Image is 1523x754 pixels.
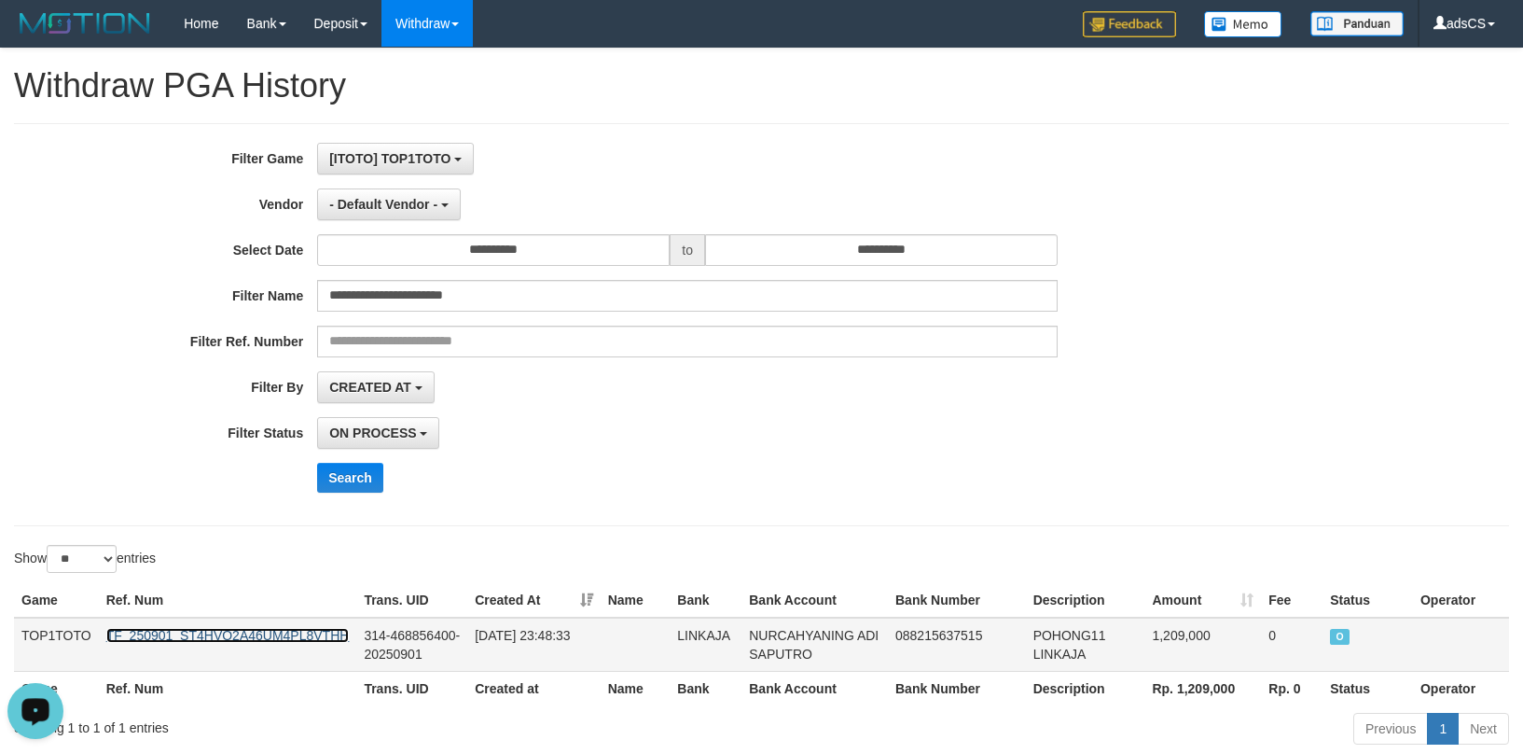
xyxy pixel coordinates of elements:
[329,197,437,212] span: - Default Vendor -
[1310,11,1404,36] img: panduan.png
[356,618,467,672] td: 314-468856400-20250901
[317,188,461,220] button: - Default Vendor -
[1322,671,1413,705] th: Status
[467,671,601,705] th: Created at
[1322,583,1413,618] th: Status
[1261,671,1322,705] th: Rp. 0
[1261,618,1322,672] td: 0
[670,618,741,672] td: LINKAJA
[329,151,450,166] span: [ITOTO] TOP1TOTO
[1026,618,1145,672] td: POHONG11 LINKAJA
[14,618,99,672] td: TOP1TOTO
[106,628,350,643] a: TF_250901_ST4HVO2A46UM4PL8VTHH
[670,671,741,705] th: Bank
[1026,583,1145,618] th: Description
[356,671,467,705] th: Trans. UID
[329,380,411,395] span: CREATED AT
[1458,713,1509,745] a: Next
[670,583,741,618] th: Bank
[741,671,888,705] th: Bank Account
[1204,11,1282,37] img: Button%20Memo.svg
[670,234,705,266] span: to
[741,618,888,672] td: NURCAHYANING ADI SAPUTRO
[1026,671,1145,705] th: Description
[317,463,383,493] button: Search
[14,671,99,705] th: Game
[1144,583,1261,618] th: Amount: activate to sort column ascending
[14,711,620,737] div: Showing 1 to 1 of 1 entries
[741,583,888,618] th: Bank Account
[356,583,467,618] th: Trans. UID
[1427,713,1459,745] a: 1
[888,671,1026,705] th: Bank Number
[601,583,671,618] th: Name
[317,417,439,449] button: ON PROCESS
[99,583,357,618] th: Ref. Num
[888,618,1026,672] td: 088215637515
[888,583,1026,618] th: Bank Number
[1413,583,1509,618] th: Operator
[1353,713,1428,745] a: Previous
[1144,671,1261,705] th: Rp. 1,209,000
[467,583,601,618] th: Created At: activate to sort column ascending
[14,545,156,573] label: Show entries
[7,7,63,63] button: Open LiveChat chat widget
[14,67,1509,105] h1: Withdraw PGA History
[1144,618,1261,672] td: 1,209,000
[1330,629,1350,645] span: ON PROCESS
[47,545,117,573] select: Showentries
[14,9,156,37] img: MOTION_logo.png
[601,671,671,705] th: Name
[14,583,99,618] th: Game
[1413,671,1509,705] th: Operator
[317,371,435,403] button: CREATED AT
[1261,583,1322,618] th: Fee
[1083,11,1176,37] img: Feedback.jpg
[329,426,416,440] span: ON PROCESS
[317,143,474,175] button: [ITOTO] TOP1TOTO
[467,618,601,672] td: [DATE] 23:48:33
[99,671,357,705] th: Ref. Num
